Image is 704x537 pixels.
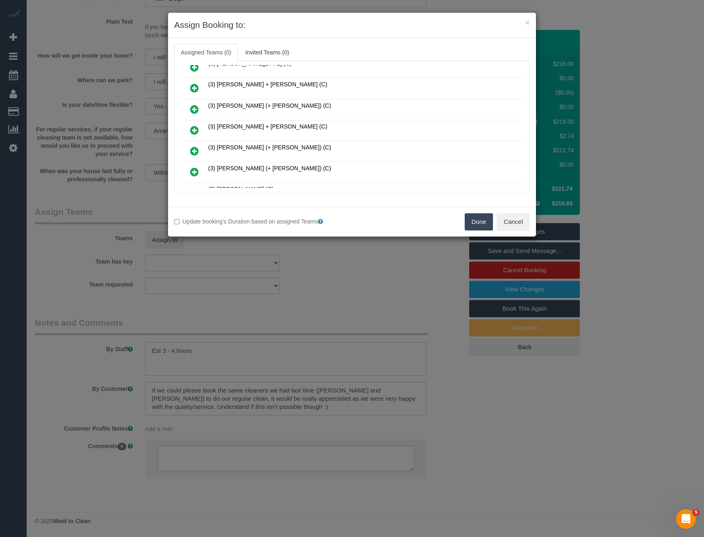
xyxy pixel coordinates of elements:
span: (3) [PERSON_NAME] (+ [PERSON_NAME]) (C) [208,144,331,151]
a: Assigned Teams (0) [174,44,238,61]
span: (3) [PERSON_NAME] (C) [208,186,273,192]
span: (3) [PERSON_NAME] + [PERSON_NAME] (C) [208,123,327,130]
span: (3) [PERSON_NAME] + [PERSON_NAME] (C) [208,81,327,88]
span: (3) [PERSON_NAME] (+ [PERSON_NAME]) (C) [208,165,331,171]
span: (3) [PERSON_NAME] (+ [PERSON_NAME]) (C) [208,102,331,109]
a: Invited Teams (0) [238,44,295,61]
iframe: Intercom live chat [676,509,696,529]
span: 5 [693,509,699,516]
h3: Assign Booking to: [174,19,530,31]
label: Update booking's Duration based on assigned Teams [174,217,346,226]
input: Update booking's Duration based on assigned Teams [174,219,179,224]
button: Done [465,213,493,230]
button: Cancel [497,213,530,230]
button: × [525,18,530,27]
